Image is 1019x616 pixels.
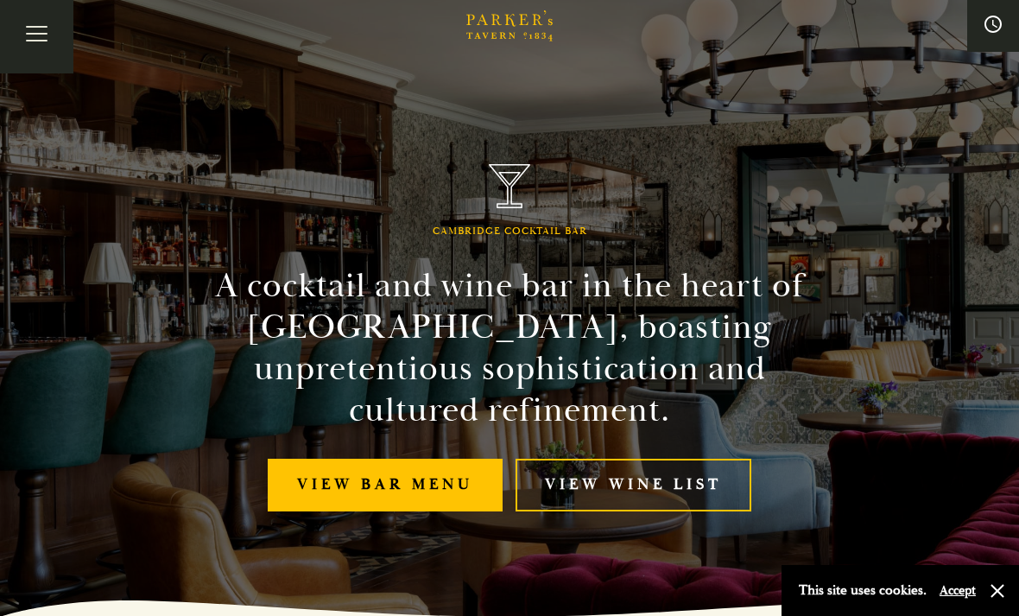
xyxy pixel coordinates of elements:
[489,164,530,208] img: Parker's Tavern Brasserie Cambridge
[268,459,503,511] a: View bar menu
[940,582,976,599] button: Accept
[516,459,751,511] a: View Wine List
[799,578,927,603] p: This site uses cookies.
[433,225,587,238] h1: Cambridge Cocktail Bar
[185,265,834,431] h2: A cocktail and wine bar in the heart of [GEOGRAPHIC_DATA], boasting unpretentious sophistication ...
[989,582,1006,600] button: Close and accept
